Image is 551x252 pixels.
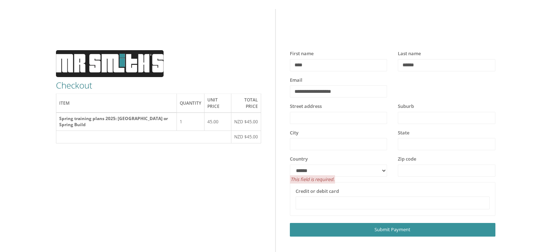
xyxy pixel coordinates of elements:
label: Street address [290,103,322,110]
a: Submit Payment [290,223,495,236]
td: 1 [176,113,204,131]
iframe: Secure card payment input frame [300,200,485,206]
label: Country [290,156,308,163]
th: Item [56,94,176,113]
label: State [398,129,409,137]
label: Zip code [398,156,416,163]
img: MS-Logo-white3.jpg [56,50,164,77]
label: Credit or debit card [296,188,339,195]
th: Spring training plans 2025: [GEOGRAPHIC_DATA] or Spring Build [56,113,176,131]
span: This field is required. [290,175,335,184]
th: Unit price [204,94,231,113]
label: First name [290,50,314,57]
label: Last name [398,50,421,57]
td: NZD $45.00 [231,131,261,143]
label: City [290,129,298,137]
label: Email [290,77,302,84]
label: Suburb [398,103,414,110]
td: NZD $45.00 [231,113,261,131]
td: 45.00 [204,113,231,131]
th: Quantity [176,94,204,113]
h3: Checkout [56,81,262,90]
th: Total price [231,94,261,113]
